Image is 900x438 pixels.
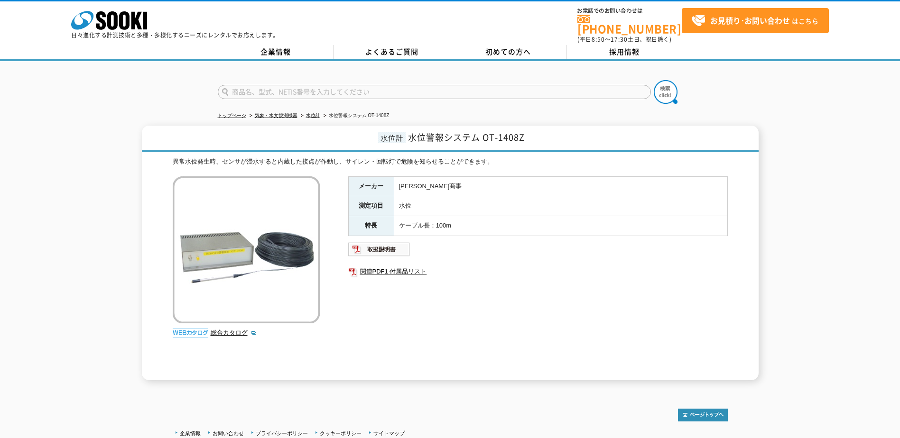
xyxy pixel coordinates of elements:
th: 測定項目 [348,196,394,216]
a: 企業情報 [218,45,334,59]
a: プライバシーポリシー [256,430,308,436]
a: クッキーポリシー [320,430,362,436]
th: メーカー [348,176,394,196]
strong: お見積り･お問い合わせ [710,15,790,26]
a: サイトマップ [373,430,405,436]
img: btn_search.png [654,80,677,104]
a: 水位計 [306,113,320,118]
a: お見積り･お問い合わせはこちら [682,8,829,33]
a: 採用情報 [566,45,683,59]
span: お電話でのお問い合わせは [577,8,682,14]
td: [PERSON_NAME]商事 [394,176,727,196]
a: トップページ [218,113,246,118]
td: ケーブル長：100m [394,216,727,236]
a: 総合カタログ [211,329,257,336]
a: よくあるご質問 [334,45,450,59]
span: 17:30 [611,35,628,44]
p: 日々進化する計測技術と多種・多様化するニーズにレンタルでお応えします。 [71,32,279,38]
a: 気象・水文観測機器 [255,113,297,118]
span: はこちら [691,14,818,28]
span: 水位計 [378,132,406,143]
img: 水位警報システム OT-1408Z [173,176,320,323]
span: 8:50 [592,35,605,44]
th: 特長 [348,216,394,236]
a: 初めての方へ [450,45,566,59]
li: 水位警報システム OT-1408Z [322,111,390,121]
a: 関連PDF1 付属品リスト [348,265,728,278]
span: (平日 ～ 土日、祝日除く) [577,35,671,44]
img: トップページへ [678,409,728,421]
div: 異常水位発生時、センサが浸水すると内蔵した接点が作動し、サイレン・回転灯で危険を知らせることができます。 [173,157,728,167]
a: [PHONE_NUMBER] [577,15,682,34]
a: 取扱説明書 [348,248,410,255]
span: 初めての方へ [485,46,531,57]
img: webカタログ [173,328,208,338]
td: 水位 [394,196,727,216]
a: 企業情報 [180,430,201,436]
a: お問い合わせ [213,430,244,436]
input: 商品名、型式、NETIS番号を入力してください [218,85,651,99]
img: 取扱説明書 [348,242,410,257]
span: 水位警報システム OT-1408Z [408,131,525,144]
